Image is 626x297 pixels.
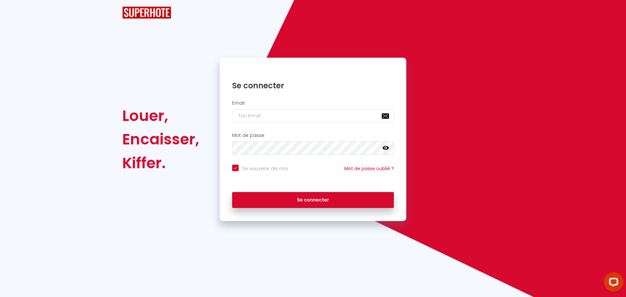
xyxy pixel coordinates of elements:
h1: Se connecter [232,81,394,91]
h2: Email [232,100,394,106]
div: Louer, [122,104,199,127]
a: Mot de passe oublié ? [344,165,394,172]
div: Kiffer. [122,151,199,175]
button: Se connecter [232,192,394,208]
input: Ton Email [232,109,394,123]
iframe: LiveChat chat widget [599,270,626,297]
img: SuperHote logo [122,7,171,19]
h2: Mot de passe [232,133,394,138]
div: Encaisser, [122,127,199,151]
